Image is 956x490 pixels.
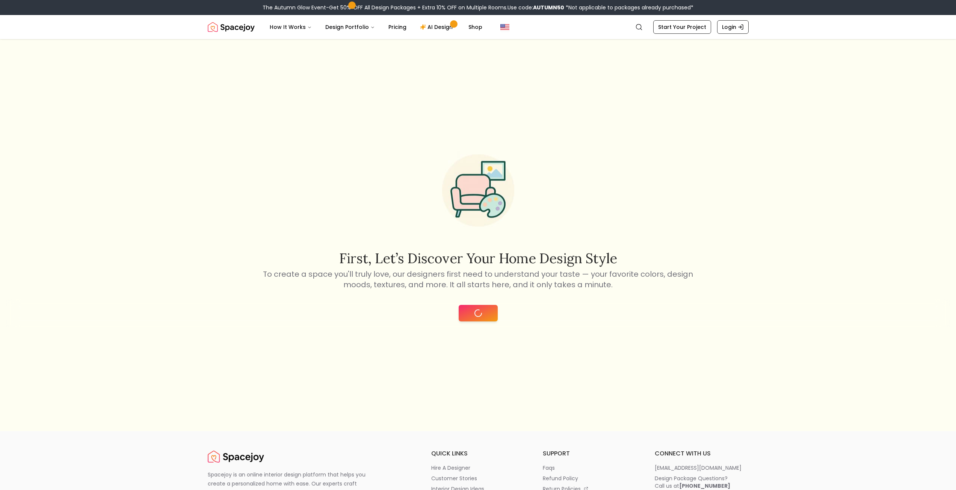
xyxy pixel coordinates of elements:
a: Design Package Questions?Call us at[PHONE_NUMBER] [655,475,749,490]
b: AUTUMN50 [533,4,564,11]
img: Spacejoy Logo [208,20,255,35]
a: AI Design [414,20,461,35]
a: hire a designer [431,464,525,472]
p: To create a space you'll truly love, our designers first need to understand your taste — your fav... [262,269,695,290]
div: The Autumn Glow Event-Get 50% OFF All Design Packages + Extra 10% OFF on Multiple Rooms. [263,4,693,11]
img: Start Style Quiz Illustration [430,142,526,238]
p: [EMAIL_ADDRESS][DOMAIN_NAME] [655,464,742,472]
span: *Not applicable to packages already purchased* [564,4,693,11]
a: Start Your Project [653,20,711,34]
a: Spacejoy [208,449,264,464]
p: refund policy [543,475,578,482]
button: How It Works [264,20,318,35]
a: Spacejoy [208,20,255,35]
h6: support [543,449,637,458]
p: faqs [543,464,555,472]
h2: First, let’s discover your home design style [262,251,695,266]
img: United States [500,23,509,32]
h6: quick links [431,449,525,458]
a: Pricing [382,20,412,35]
a: Shop [462,20,488,35]
nav: Global [208,15,749,39]
button: Design Portfolio [319,20,381,35]
a: Login [717,20,749,34]
nav: Main [264,20,488,35]
h6: connect with us [655,449,749,458]
div: Design Package Questions? Call us at [655,475,730,490]
p: hire a designer [431,464,470,472]
a: customer stories [431,475,525,482]
a: [EMAIL_ADDRESS][DOMAIN_NAME] [655,464,749,472]
span: Use code: [507,4,564,11]
b: [PHONE_NUMBER] [679,482,730,490]
img: Spacejoy Logo [208,449,264,464]
a: faqs [543,464,637,472]
a: refund policy [543,475,637,482]
p: customer stories [431,475,477,482]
